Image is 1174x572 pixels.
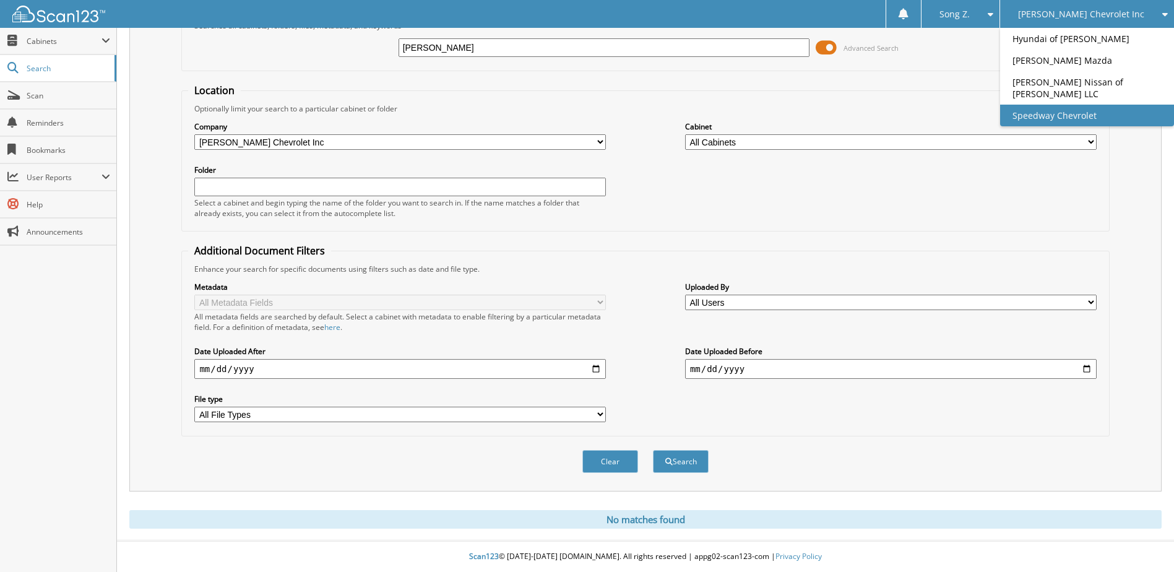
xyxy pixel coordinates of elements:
[1000,28,1174,50] a: Hyundai of [PERSON_NAME]
[1000,71,1174,105] a: [PERSON_NAME] Nissan of [PERSON_NAME] LLC
[844,43,899,53] span: Advanced Search
[653,450,709,473] button: Search
[27,145,110,155] span: Bookmarks
[27,199,110,210] span: Help
[194,197,606,219] div: Select a cabinet and begin typing the name of the folder you want to search in. If the name match...
[188,84,241,97] legend: Location
[194,346,606,357] label: Date Uploaded After
[582,450,638,473] button: Clear
[1000,105,1174,126] a: Speedway Chevrolet
[194,394,606,404] label: File type
[685,346,1097,357] label: Date Uploaded Before
[129,510,1162,529] div: No matches found
[194,165,606,175] label: Folder
[27,118,110,128] span: Reminders
[685,282,1097,292] label: Uploaded By
[939,11,970,18] span: Song Z.
[27,172,101,183] span: User Reports
[27,36,101,46] span: Cabinets
[117,542,1174,572] div: © [DATE]-[DATE] [DOMAIN_NAME]. All rights reserved | appg02-scan123-com |
[194,121,606,132] label: Company
[194,282,606,292] label: Metadata
[469,551,499,561] span: Scan123
[194,311,606,332] div: All metadata fields are searched by default. Select a cabinet with metadata to enable filtering b...
[188,244,331,258] legend: Additional Document Filters
[775,551,822,561] a: Privacy Policy
[685,359,1097,379] input: end
[27,227,110,237] span: Announcements
[27,63,108,74] span: Search
[1000,50,1174,71] a: [PERSON_NAME] Mazda
[188,264,1102,274] div: Enhance your search for specific documents using filters such as date and file type.
[685,121,1097,132] label: Cabinet
[188,103,1102,114] div: Optionally limit your search to a particular cabinet or folder
[12,6,105,22] img: scan123-logo-white.svg
[27,90,110,101] span: Scan
[324,322,340,332] a: here
[1112,513,1174,572] iframe: Chat Widget
[194,359,606,379] input: start
[1018,11,1144,18] span: [PERSON_NAME] Chevrolet Inc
